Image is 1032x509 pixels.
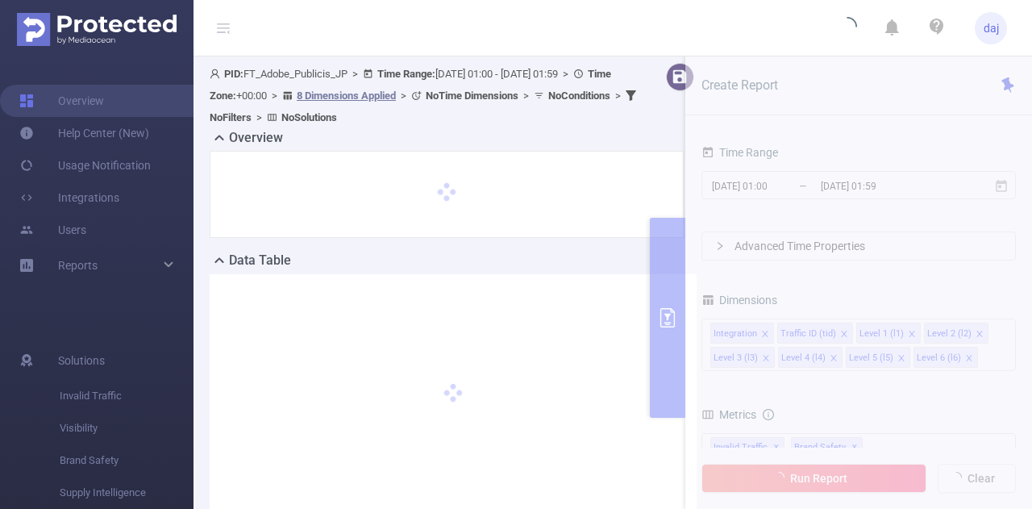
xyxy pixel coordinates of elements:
img: Protected Media [17,13,177,46]
a: Integrations [19,181,119,214]
span: Solutions [58,344,105,377]
span: > [558,68,573,80]
span: daj [984,12,999,44]
a: Usage Notification [19,149,151,181]
span: FT_Adobe_Publicis_JP [DATE] 01:00 - [DATE] 01:59 +00:00 [210,68,640,123]
span: Invalid Traffic [60,380,193,412]
span: Reports [58,259,98,272]
a: Users [19,214,86,246]
b: PID: [224,68,243,80]
i: icon: user [210,69,224,79]
span: Visibility [60,412,193,444]
span: Brand Safety [60,444,193,477]
span: > [252,111,267,123]
span: > [518,90,534,102]
i: icon: loading [838,17,857,40]
b: No Filters [210,111,252,123]
h2: Data Table [229,251,291,270]
b: Time Range: [377,68,435,80]
span: > [610,90,626,102]
b: No Conditions [548,90,610,102]
a: Overview [19,85,104,117]
b: No Solutions [281,111,337,123]
span: > [347,68,363,80]
span: Supply Intelligence [60,477,193,509]
u: 8 Dimensions Applied [297,90,396,102]
a: Help Center (New) [19,117,149,149]
h2: Overview [229,128,283,148]
span: > [396,90,411,102]
b: No Time Dimensions [426,90,518,102]
span: > [267,90,282,102]
a: Reports [58,249,98,282]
